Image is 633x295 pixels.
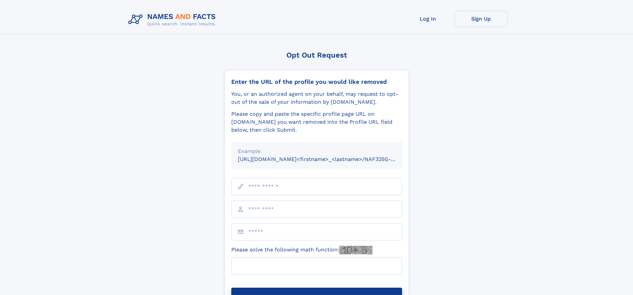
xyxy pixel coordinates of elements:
[231,90,402,106] div: You, or an authorized agent on your behalf, may request to opt-out of the sale of your informatio...
[224,51,409,59] div: Opt Out Request
[231,78,402,85] div: Enter the URL of the profile you would like removed
[238,156,415,162] small: [URL][DOMAIN_NAME]<firstname>_<lastname>/NAF325G-xxxxxxxx
[231,246,372,254] label: Please solve the following math function:
[401,11,455,27] a: Log In
[126,11,221,29] img: Logo Names and Facts
[238,147,395,155] div: Example:
[455,11,508,27] a: Sign Up
[231,110,402,134] div: Please copy and paste the specific profile page URL on [DOMAIN_NAME] you want removed into the Pr...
